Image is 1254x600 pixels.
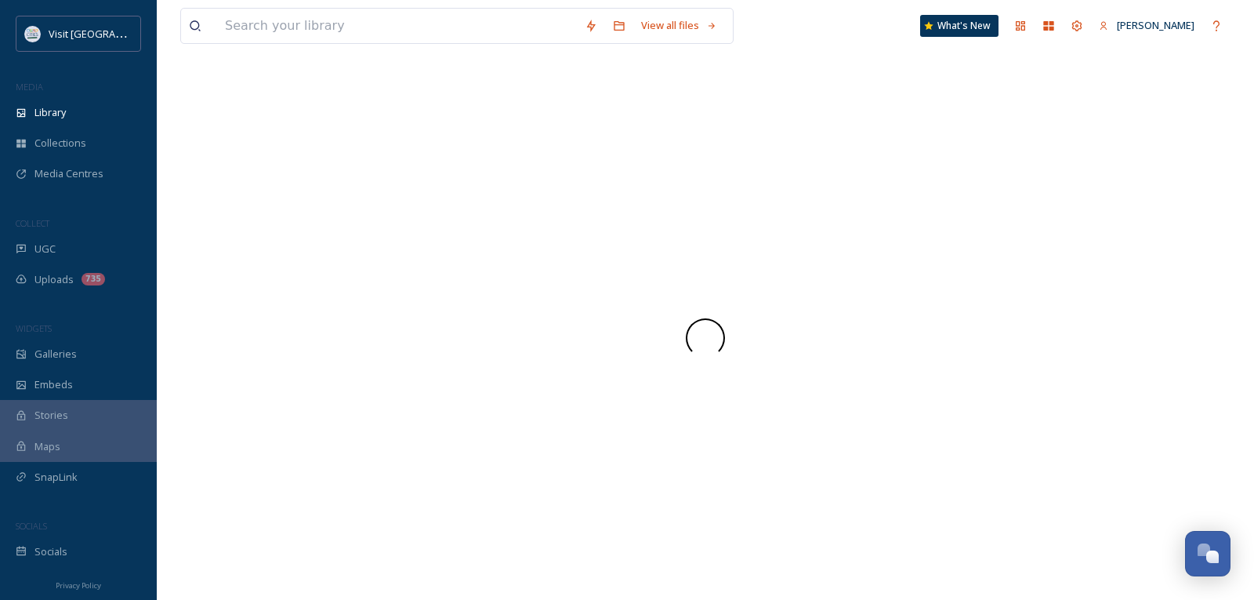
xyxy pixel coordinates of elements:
input: Search your library [217,9,577,43]
span: Media Centres [34,166,103,181]
a: What's New [920,15,998,37]
span: [PERSON_NAME] [1117,18,1194,32]
button: Open Chat [1185,531,1230,576]
span: SnapLink [34,470,78,485]
span: Galleries [34,347,77,362]
span: Privacy Policy [56,580,101,591]
a: Privacy Policy [56,575,101,594]
img: QCCVB_VISIT_vert_logo_4c_tagline_122019.svg [25,26,41,42]
span: Embeds [34,377,73,392]
span: Collections [34,136,86,151]
span: SOCIALS [16,520,47,532]
span: Stories [34,408,68,423]
span: UGC [34,242,56,256]
span: WIDGETS [16,322,52,334]
span: COLLECT [16,217,49,229]
div: 735 [82,273,105,285]
a: View all files [633,10,725,41]
a: [PERSON_NAME] [1091,10,1202,41]
span: MEDIA [16,81,43,93]
span: Uploads [34,272,74,287]
span: Library [34,105,66,120]
span: Socials [34,544,67,559]
span: Visit [GEOGRAPHIC_DATA] [49,26,170,41]
span: Maps [34,439,60,454]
